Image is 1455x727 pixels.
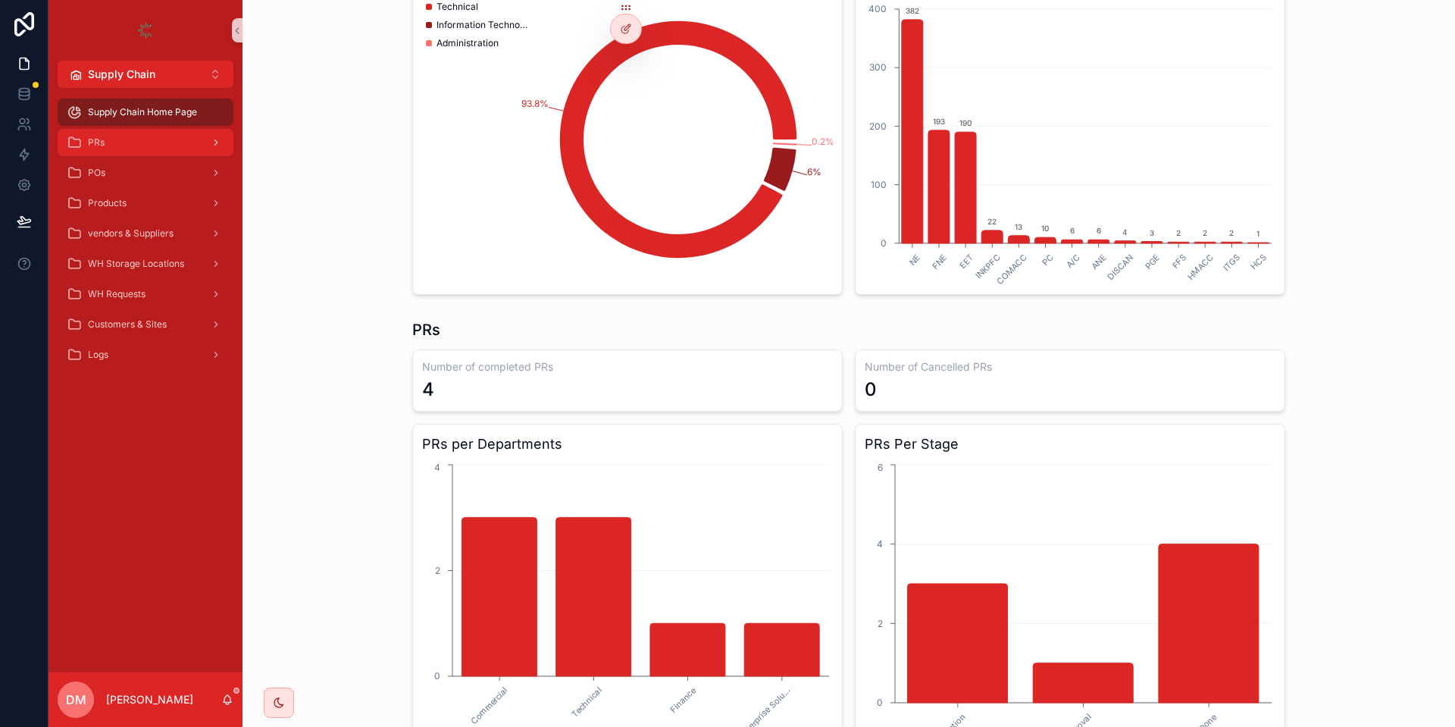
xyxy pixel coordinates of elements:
[88,318,167,331] span: Customers & Sites
[668,685,698,716] text: Finance
[1229,228,1234,237] text: 2
[58,311,233,338] a: Customers & Sites
[877,538,883,550] tspan: 4
[88,288,145,300] span: WH Requests
[48,88,242,388] div: scrollable content
[1064,252,1082,270] text: A/C
[868,3,887,14] tspan: 400
[878,618,883,629] tspan: 2
[1256,229,1259,238] text: 1
[422,434,833,455] h3: PRs per Departments
[88,136,105,149] span: PRs
[436,1,478,13] span: Technical
[1170,252,1189,271] text: FFS
[88,167,105,179] span: POs
[973,252,1002,280] text: INKPFC
[865,434,1275,455] h3: PRs Per Stage
[1176,228,1181,237] text: 2
[58,99,233,126] a: Supply Chain Home Page
[865,359,1275,374] h3: Number of Cancelled PRs
[1041,224,1049,233] text: 10
[106,692,193,707] p: [PERSON_NAME]
[58,220,233,247] a: vendors & Suppliers
[807,166,821,177] tspan: 6%
[1089,252,1109,271] text: ANE
[1185,252,1216,282] text: HMACC
[930,252,949,271] text: FNE
[58,190,233,217] a: Products
[58,341,233,368] a: Logs
[907,252,923,268] text: NE
[133,18,158,42] img: App logo
[869,121,887,132] tspan: 200
[1203,228,1207,237] text: 2
[88,197,127,209] span: Products
[58,159,233,186] a: POs
[88,258,184,270] span: WH Storage Locations
[871,179,887,190] tspan: 100
[58,250,233,277] a: WH Storage Locations
[1249,252,1269,271] text: HCS
[88,106,197,118] span: Supply Chain Home Page
[570,685,604,719] text: Technical
[869,61,887,73] tspan: 300
[1015,222,1022,231] text: 13
[995,252,1029,286] text: COMACC
[422,359,833,374] h3: Number of completed PRs
[88,67,155,82] span: Supply Chain
[66,691,86,709] span: DM
[987,217,997,226] text: 22
[877,697,883,708] tspan: 0
[412,319,440,340] h1: PRs
[878,462,883,473] tspan: 6
[435,565,440,576] tspan: 2
[1221,252,1242,273] text: ITGS
[865,378,877,402] div: 0
[881,237,887,249] tspan: 0
[906,6,919,15] text: 382
[422,378,434,402] div: 4
[1143,252,1162,271] text: PGE
[58,61,233,88] button: Select Button
[1070,226,1075,235] text: 6
[959,118,972,127] text: 190
[58,129,233,156] a: PRs
[58,280,233,308] a: WH Requests
[957,252,976,271] text: EET
[1106,252,1136,282] text: DISCAN
[436,37,499,49] span: Administration
[434,462,440,473] tspan: 4
[88,227,174,240] span: vendors & Suppliers
[436,19,527,31] span: Information Technology
[521,98,549,109] tspan: 93.8%
[434,670,440,682] tspan: 0
[812,136,834,147] tspan: 0.2%
[1122,227,1128,237] text: 4
[933,117,945,126] text: 193
[1040,252,1056,268] text: PC
[88,349,108,361] span: Logs
[1097,226,1101,235] text: 6
[468,685,509,726] text: Commercial
[1150,228,1154,237] text: 3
